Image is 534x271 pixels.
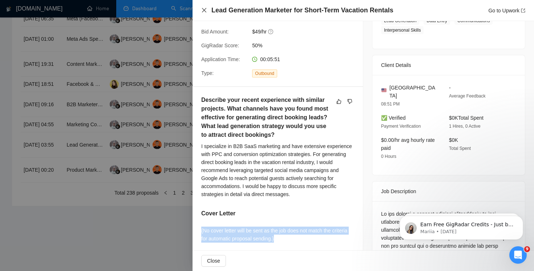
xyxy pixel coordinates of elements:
[201,7,207,13] span: close
[449,115,484,121] span: $0K Total Spent
[260,56,280,62] span: 00:05:51
[449,85,451,91] span: -
[268,29,274,35] span: question-circle
[252,57,257,62] span: clock-circle
[381,137,435,151] span: $0.00/hr avg hourly rate paid
[252,28,361,36] span: $49/hr
[211,6,393,15] h4: Lead Generation Marketer for Short-Term Vacation Rentals
[201,7,207,13] button: Close
[201,142,354,198] div: I specialize in B2B SaaS marketing and have extensive experience with PPC and conversion optimiza...
[449,137,458,143] span: $0K
[381,88,387,93] img: 🇺🇸
[201,96,331,139] h5: Describe your recent experience with similar projects. What channels have you found most effectiv...
[488,8,525,13] a: Go to Upworkexport
[521,8,525,13] span: export
[201,209,235,218] h5: Cover Letter
[252,41,361,49] span: 50%
[389,84,437,100] span: [GEOGRAPHIC_DATA]
[201,70,214,76] span: Type:
[201,29,229,35] span: Bid Amount:
[336,99,341,104] span: like
[201,255,226,267] button: Close
[449,146,471,151] span: Total Spent
[201,227,354,243] div: {No cover letter will be sent as the job does not match the criteria for automatic proposal sendi...
[381,115,406,121] span: ✅ Verified
[207,257,220,265] span: Close
[252,69,277,77] span: Outbound
[381,124,421,129] span: Payment Verification
[335,97,343,106] button: like
[524,246,530,252] span: 9
[381,26,424,34] span: Interpersonal Skills
[347,99,352,104] span: dislike
[201,56,240,62] span: Application Time:
[381,182,516,201] div: Job Description
[381,55,516,75] div: Client Details
[381,101,400,107] span: 08:51 PM
[345,97,354,106] button: dislike
[449,93,486,99] span: Average Feedback
[389,200,534,251] iframe: Intercom notifications message
[381,154,396,159] span: 0 Hours
[201,43,239,48] span: GigRadar Score:
[509,246,527,264] iframe: Intercom live chat
[449,124,481,129] span: 1 Hires, 0 Active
